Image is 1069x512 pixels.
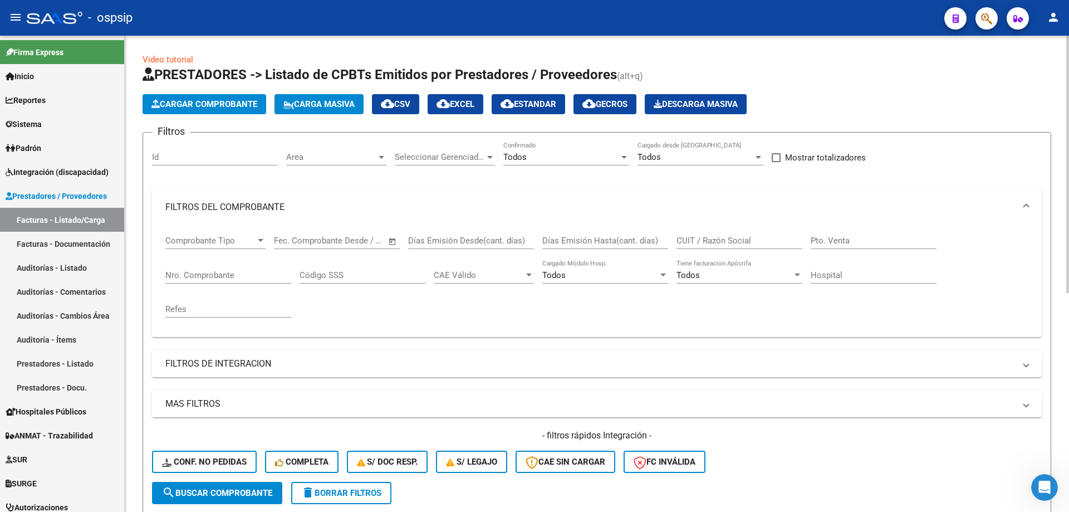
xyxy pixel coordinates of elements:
span: FC Inválida [634,457,695,467]
span: Estandar [501,99,556,109]
iframe: Intercom live chat [1031,474,1058,501]
div: FILTROS DEL COMPROBANTE [152,225,1042,337]
h4: - filtros rápidos Integración - [152,430,1042,442]
span: Buscar Comprobante [162,488,272,498]
span: Borrar Filtros [301,488,381,498]
button: Conf. no pedidas [152,451,257,473]
span: Firma Express [6,46,63,58]
span: Prestadores / Proveedores [6,190,107,202]
span: Mostrar totalizadores [785,151,866,164]
span: Area [286,152,376,162]
mat-panel-title: FILTROS DE INTEGRACION [165,358,1015,370]
mat-icon: cloud_download [437,97,450,110]
button: CSV [372,94,419,114]
span: CAE SIN CARGAR [526,457,605,467]
mat-expansion-panel-header: FILTROS DEL COMPROBANTE [152,189,1042,225]
span: PRESTADORES -> Listado de CPBTs Emitidos por Prestadores / Proveedores [143,67,617,82]
span: CSV [381,99,410,109]
mat-icon: person [1047,11,1060,24]
span: SURGE [6,477,37,490]
button: S/ Doc Resp. [347,451,428,473]
span: Cargar Comprobante [151,99,257,109]
button: S/ legajo [436,451,507,473]
span: Hospitales Públicos [6,406,86,418]
button: CAE SIN CARGAR [516,451,615,473]
span: Conf. no pedidas [162,457,247,467]
button: Gecros [573,94,636,114]
span: Seleccionar Gerenciador [395,152,485,162]
mat-icon: cloud_download [501,97,514,110]
h3: Filtros [152,124,190,139]
span: Todos [542,270,566,280]
button: Buscar Comprobante [152,482,282,504]
mat-expansion-panel-header: FILTROS DE INTEGRACION [152,350,1042,377]
a: Video tutorial [143,55,193,65]
mat-icon: delete [301,486,315,499]
span: Todos [503,152,527,162]
mat-panel-title: MAS FILTROS [165,398,1015,410]
span: S/ Doc Resp. [357,457,418,467]
span: ANMAT - Trazabilidad [6,430,93,442]
button: FC Inválida [624,451,705,473]
span: - ospsip [88,6,133,30]
span: SUR [6,454,27,466]
span: EXCEL [437,99,474,109]
button: EXCEL [428,94,483,114]
button: Borrar Filtros [291,482,391,504]
button: Cargar Comprobante [143,94,266,114]
button: Carga Masiva [274,94,364,114]
span: Comprobante Tipo [165,236,256,246]
button: Estandar [492,94,565,114]
app-download-masive: Descarga masiva de comprobantes (adjuntos) [645,94,747,114]
input: Fecha inicio [274,236,319,246]
span: Integración (discapacidad) [6,166,109,178]
button: Open calendar [386,235,399,248]
mat-panel-title: FILTROS DEL COMPROBANTE [165,201,1015,213]
button: Descarga Masiva [645,94,747,114]
mat-expansion-panel-header: MAS FILTROS [152,391,1042,417]
span: Gecros [582,99,627,109]
button: Completa [265,451,339,473]
span: Sistema [6,118,42,130]
mat-icon: search [162,486,175,499]
span: Todos [638,152,661,162]
span: Padrón [6,142,41,154]
span: Todos [676,270,700,280]
mat-icon: cloud_download [381,97,394,110]
span: Reportes [6,94,46,106]
span: S/ legajo [446,457,497,467]
input: Fecha fin [329,236,383,246]
span: Completa [275,457,328,467]
span: Descarga Masiva [654,99,738,109]
span: Carga Masiva [283,99,355,109]
mat-icon: menu [9,11,22,24]
span: CAE Válido [434,270,524,280]
mat-icon: cloud_download [582,97,596,110]
span: (alt+q) [617,71,643,81]
span: Inicio [6,70,34,82]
